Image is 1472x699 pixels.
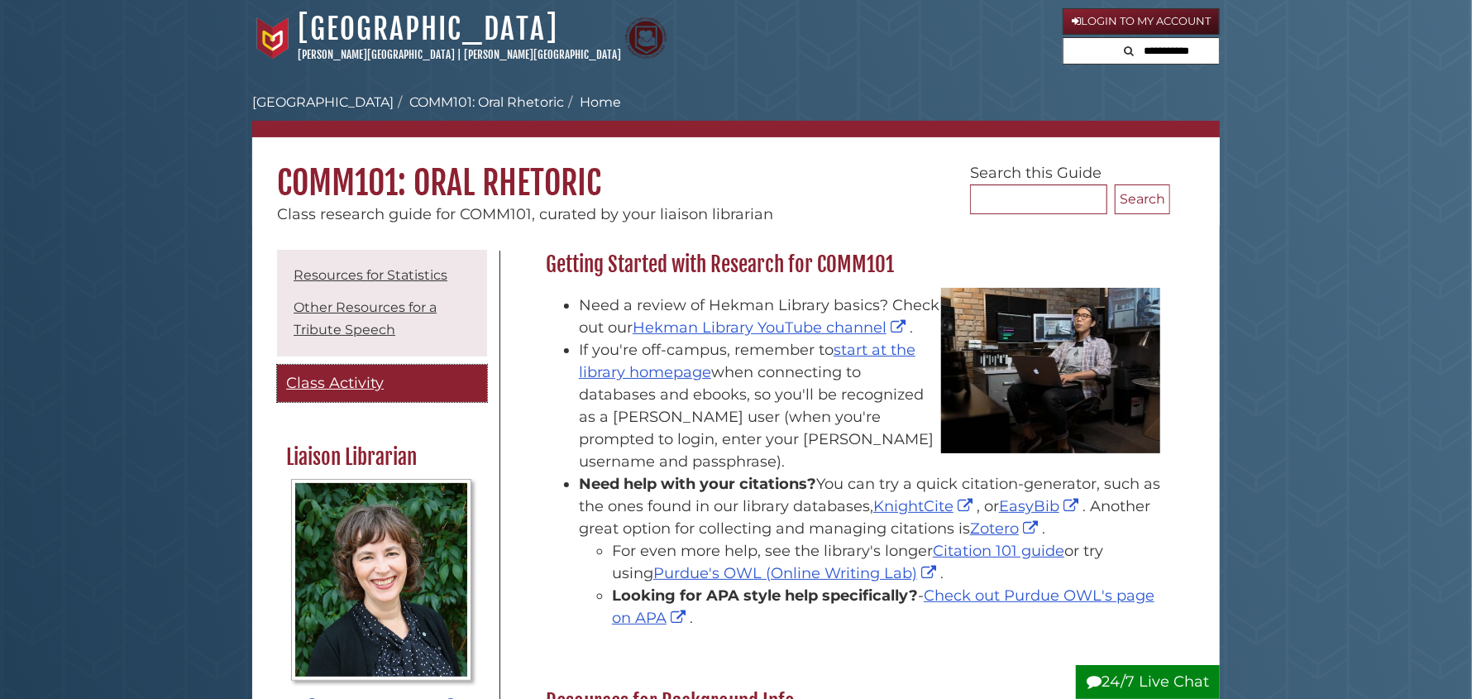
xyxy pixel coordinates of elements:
a: Hekman Library YouTube channel [633,318,910,337]
a: [PERSON_NAME][GEOGRAPHIC_DATA] [298,48,455,61]
li: - . [612,585,1162,630]
a: start at the library homepage [579,341,915,381]
a: Class Activity [277,365,487,402]
strong: Looking for APA style help specifically? [612,586,918,605]
a: [PERSON_NAME][GEOGRAPHIC_DATA] [464,48,621,61]
li: Need a review of Hekman Library basics? Check out our . [579,294,1162,339]
span: Class research guide for COMM101, curated by your liaison librarian [277,205,773,223]
a: [GEOGRAPHIC_DATA] [298,11,558,47]
a: Other Resources for a Tribute Speech [294,299,437,338]
nav: breadcrumb [252,93,1220,137]
img: Profile Photo [291,479,472,681]
h2: Liaison Librarian [278,444,485,471]
button: 24/7 Live Chat [1076,665,1220,699]
li: For even more help, see the library's longer or try using . [612,540,1162,585]
h2: Getting Started with Research for COMM101 [538,251,1170,278]
a: Citation 101 guide [933,542,1064,560]
strong: Need help with your citations? [579,475,816,493]
h1: COMM101: Oral Rhetoric [252,137,1220,203]
img: Calvin University [252,17,294,59]
a: Login to My Account [1063,8,1220,35]
button: Search [1120,38,1140,60]
a: Resources for Statistics [294,267,447,283]
span: | [457,48,461,61]
a: Check out Purdue OWL's page on APA [612,586,1154,627]
a: KnightCite [873,497,977,515]
li: If you're off-campus, remember to when connecting to databases and ebooks, so you'll be recognize... [579,339,1162,473]
span: Class Activity [286,374,384,392]
button: Search [1115,184,1170,214]
a: COMM101: Oral Rhetoric [409,94,564,110]
li: Home [564,93,621,113]
a: [GEOGRAPHIC_DATA] [252,94,394,110]
img: Calvin Theological Seminary [625,17,667,59]
i: Search [1125,45,1135,56]
li: You can try a quick citation-generator, such as the ones found in our library databases, , or . A... [579,473,1162,630]
a: EasyBib [999,497,1082,515]
a: Zotero [970,519,1042,538]
a: Purdue's OWL (Online Writing Lab) [653,564,940,582]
